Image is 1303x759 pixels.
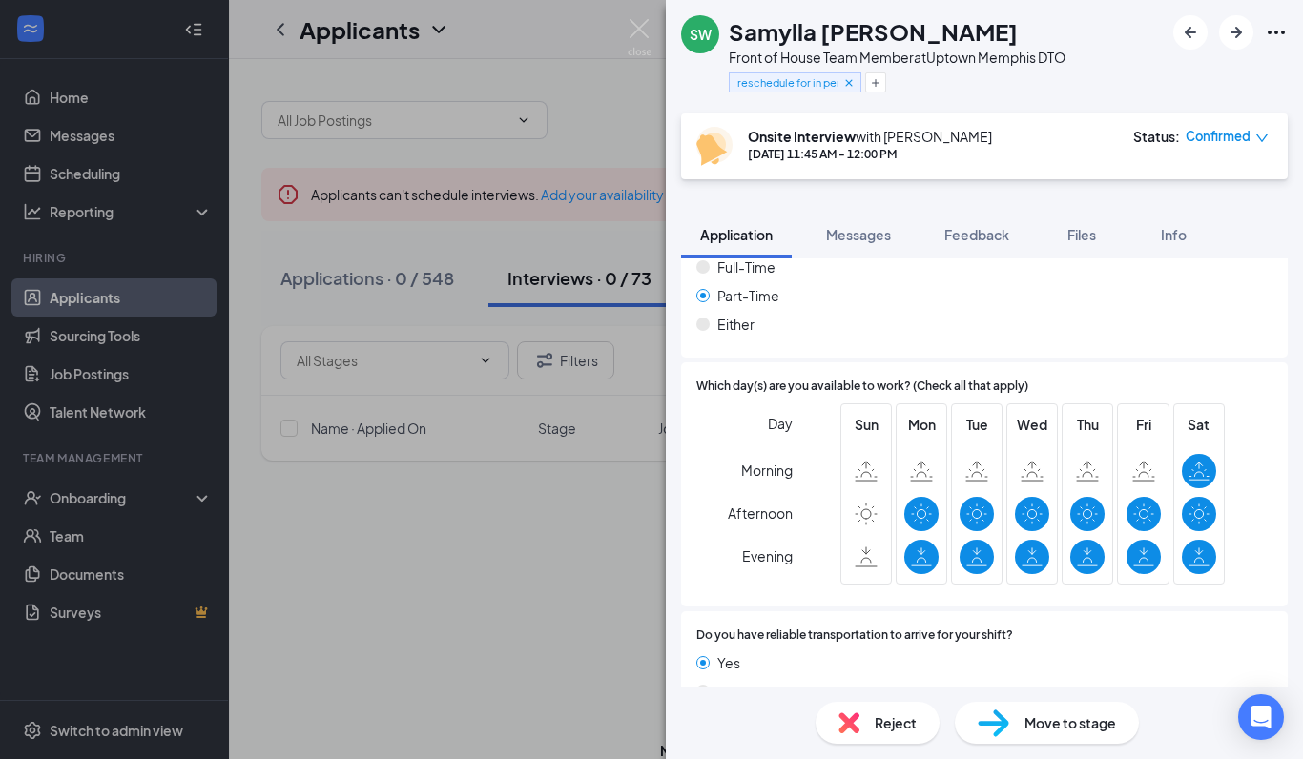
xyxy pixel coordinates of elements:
span: Files [1067,226,1096,243]
div: [DATE] 11:45 AM - 12:00 PM [748,146,992,162]
button: ArrowRight [1219,15,1253,50]
span: Confirmed [1186,127,1251,146]
span: down [1255,132,1269,145]
span: Evening [742,539,793,573]
button: ArrowLeftNew [1173,15,1208,50]
span: Reject [875,712,917,733]
svg: Plus [870,77,881,89]
svg: ArrowLeftNew [1179,21,1202,44]
span: Sat [1182,414,1216,435]
span: Info [1161,226,1187,243]
span: Full-Time [717,256,776,277]
span: Either [717,314,755,335]
span: Part-Time [717,285,779,306]
div: Front of House Team Member at Uptown Memphis DTO [729,48,1065,67]
b: Onsite Interview [748,128,856,145]
svg: Cross [842,76,856,90]
div: SW [690,25,712,44]
button: Plus [865,72,886,92]
svg: Ellipses [1265,21,1288,44]
span: Thu [1070,414,1105,435]
div: Status : [1133,127,1180,146]
span: Fri [1127,414,1161,435]
span: Day [768,413,793,434]
svg: ArrowRight [1225,21,1248,44]
span: Morning [741,453,793,487]
span: No [717,681,735,702]
span: Do you have reliable transportation to arrive for your shift? [696,626,1013,645]
span: Which day(s) are you available to work? (Check all that apply) [696,378,1028,396]
span: Sun [849,414,883,435]
span: Application [700,226,773,243]
span: Feedback [944,226,1009,243]
span: Move to stage [1024,712,1116,733]
span: Tue [960,414,994,435]
div: with [PERSON_NAME] [748,127,992,146]
span: Afternoon [728,496,793,530]
span: Wed [1015,414,1049,435]
span: Mon [904,414,939,435]
span: reschedule for in person [737,74,838,91]
div: Open Intercom Messenger [1238,694,1284,740]
span: Messages [826,226,891,243]
h1: Samylla [PERSON_NAME] [729,15,1018,48]
span: Yes [717,652,740,673]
